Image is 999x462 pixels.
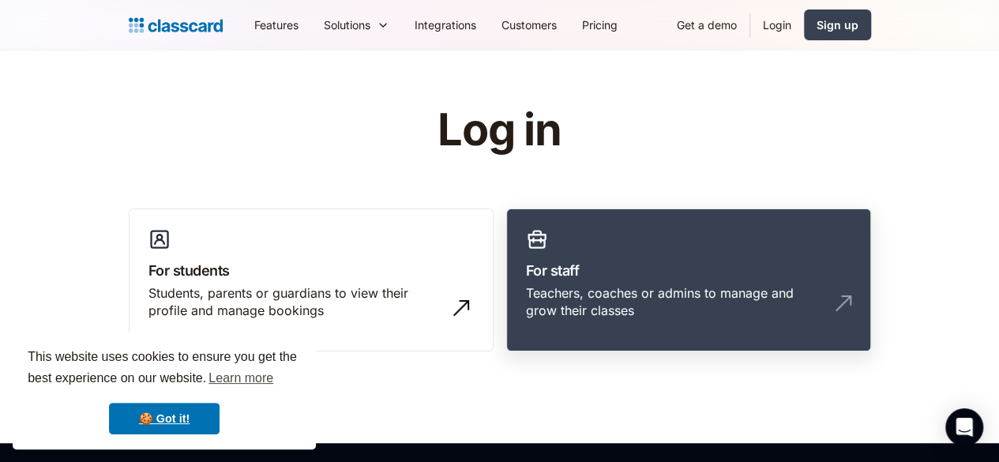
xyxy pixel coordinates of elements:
[506,208,871,352] a: For staffTeachers, coaches or admins to manage and grow their classes
[489,7,569,43] a: Customers
[804,9,871,40] a: Sign up
[402,7,489,43] a: Integrations
[28,347,301,390] span: This website uses cookies to ensure you get the best experience on our website.
[324,17,370,33] div: Solutions
[148,260,474,281] h3: For students
[109,403,220,434] a: dismiss cookie message
[526,284,820,320] div: Teachers, coaches or admins to manage and grow their classes
[750,7,804,43] a: Login
[129,208,494,352] a: For studentsStudents, parents or guardians to view their profile and manage bookings
[129,14,223,36] a: home
[817,17,858,33] div: Sign up
[148,284,442,320] div: Students, parents or guardians to view their profile and manage bookings
[526,260,851,281] h3: For staff
[249,106,750,155] h1: Log in
[664,7,749,43] a: Get a demo
[945,408,983,446] div: Open Intercom Messenger
[206,366,276,390] a: learn more about cookies
[13,332,316,449] div: cookieconsent
[242,7,311,43] a: Features
[569,7,630,43] a: Pricing
[311,7,402,43] div: Solutions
